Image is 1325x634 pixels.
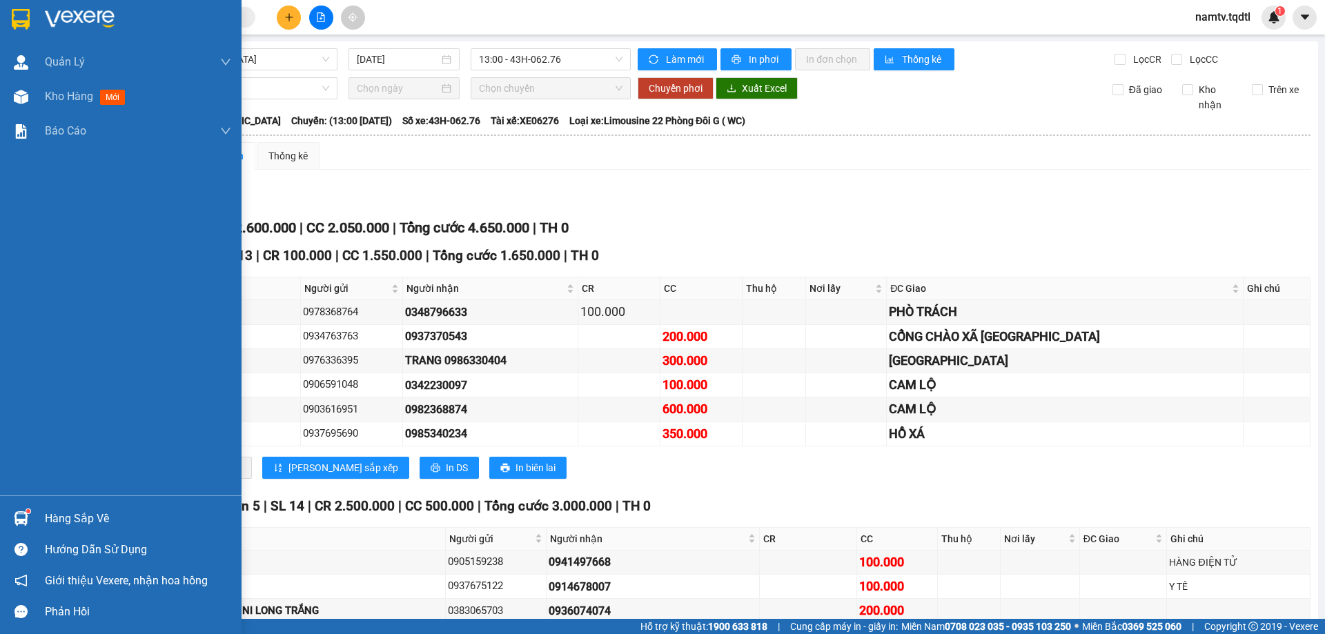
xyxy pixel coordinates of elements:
[420,457,479,479] button: printerIn DS
[45,602,231,622] div: Phản hồi
[335,248,339,264] span: |
[708,621,767,632] strong: 1900 633 818
[398,498,402,514] span: |
[479,49,622,70] span: 13:00 - 43H-062.76
[874,48,954,70] button: bar-chartThống kê
[431,463,440,474] span: printer
[348,12,357,22] span: aim
[885,55,896,66] span: bar-chart
[1074,624,1079,629] span: ⚪️
[1128,52,1164,67] span: Lọc CR
[549,553,758,571] div: 0941497668
[857,528,938,551] th: CC
[406,281,564,296] span: Người nhận
[1167,528,1311,551] th: Ghi chú
[859,553,935,572] div: 100.000
[426,248,429,264] span: |
[446,460,468,475] span: In DS
[433,248,560,264] span: Tổng cước 1.650.000
[271,498,304,514] span: SL 14
[100,90,125,105] span: mới
[1169,555,1308,570] div: HÀNG ĐIỆN TỬ
[1004,531,1066,546] span: Nơi lấy
[889,327,1240,346] div: CỔNG CHÀO XÃ [GEOGRAPHIC_DATA]
[45,53,85,70] span: Quản Lý
[315,498,395,514] span: CR 2.500.000
[448,603,544,620] div: 0383065703
[550,531,746,546] span: Người nhận
[342,248,422,264] span: CC 1.550.000
[484,498,612,514] span: Tổng cước 3.000.000
[809,281,872,296] span: Nơi lấy
[45,122,86,139] span: Báo cáo
[268,148,308,164] div: Thống kê
[945,621,1071,632] strong: 0708 023 035 - 0935 103 250
[859,577,935,596] div: 100.000
[14,511,28,526] img: warehouse-icon
[571,248,599,264] span: TH 0
[14,574,28,587] span: notification
[306,219,389,236] span: CC 2.050.000
[533,219,536,236] span: |
[1299,11,1311,23] span: caret-down
[1193,82,1241,112] span: Kho nhận
[578,277,660,300] th: CR
[264,498,267,514] span: |
[1263,82,1304,97] span: Trên xe
[938,528,1001,551] th: Thu hộ
[1268,11,1280,23] img: icon-new-feature
[45,508,231,529] div: Hàng sắp về
[14,90,28,104] img: warehouse-icon
[889,424,1240,444] div: HỒ XÁ
[491,113,559,128] span: Tài xế: XE06276
[640,619,767,634] span: Hỗ trợ kỹ thuật:
[448,554,544,571] div: 0905159238
[224,498,260,514] span: Đơn 5
[1275,6,1285,16] sup: 1
[303,426,400,442] div: 0937695690
[727,83,736,95] span: download
[1248,622,1258,631] span: copyright
[300,219,303,236] span: |
[12,9,30,30] img: logo-vxr
[303,377,400,393] div: 0906591048
[549,578,758,595] div: 0914678007
[889,302,1240,321] div: PHÒ TRÁCH
[662,327,740,346] div: 200.000
[405,401,576,418] div: 0982368874
[479,78,622,99] span: Chọn chuyến
[569,113,745,128] span: Loại xe: Limousine 22 Phòng Đôi G ( WC)
[405,425,576,442] div: 0985340234
[790,619,898,634] span: Cung cấp máy in - giấy in:
[1123,82,1168,97] span: Đã giao
[220,57,231,68] span: down
[14,605,28,618] span: message
[1184,52,1220,67] span: Lọc CC
[760,528,857,551] th: CR
[749,52,781,67] span: In phơi
[402,113,480,128] span: Số xe: 43H-062.76
[662,375,740,395] div: 100.000
[309,6,333,30] button: file-add
[220,126,231,137] span: down
[902,52,943,67] span: Thống kê
[303,304,400,321] div: 0978368764
[405,352,576,369] div: TRANG 0986330404
[732,55,743,66] span: printer
[489,457,567,479] button: printerIn biên lai
[662,351,740,370] div: 300.000
[45,90,93,103] span: Kho hàng
[256,248,259,264] span: |
[45,539,231,560] div: Hướng dẫn sử dụng
[14,55,28,70] img: warehouse-icon
[273,463,283,474] span: sort-ascending
[291,113,392,128] span: Chuyến: (13:00 [DATE])
[662,424,740,444] div: 350.000
[649,55,660,66] span: sync
[405,377,576,394] div: 0342230097
[124,603,443,620] div: 1 KIỆN GIẤY ĐÔI CÓ BỌC NI LONG TRẮNG
[448,578,544,595] div: 0937675122
[308,498,311,514] span: |
[859,601,935,620] div: 200.000
[26,509,30,513] sup: 1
